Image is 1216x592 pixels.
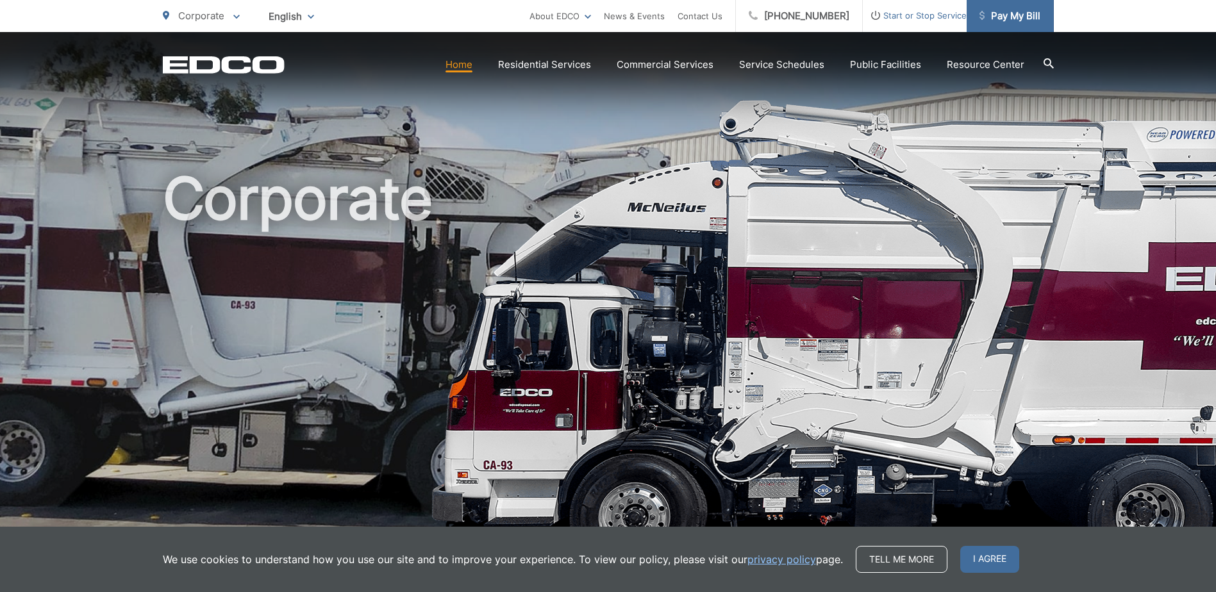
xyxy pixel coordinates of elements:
[604,8,665,24] a: News & Events
[979,8,1040,24] span: Pay My Bill
[617,57,713,72] a: Commercial Services
[856,546,947,573] a: Tell me more
[947,57,1024,72] a: Resource Center
[163,56,285,74] a: EDCD logo. Return to the homepage.
[747,552,816,567] a: privacy policy
[529,8,591,24] a: About EDCO
[163,552,843,567] p: We use cookies to understand how you use our site and to improve your experience. To view our pol...
[678,8,722,24] a: Contact Us
[960,546,1019,573] span: I agree
[259,5,324,28] span: English
[178,10,224,22] span: Corporate
[850,57,921,72] a: Public Facilities
[446,57,472,72] a: Home
[163,167,1054,572] h1: Corporate
[498,57,591,72] a: Residential Services
[739,57,824,72] a: Service Schedules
